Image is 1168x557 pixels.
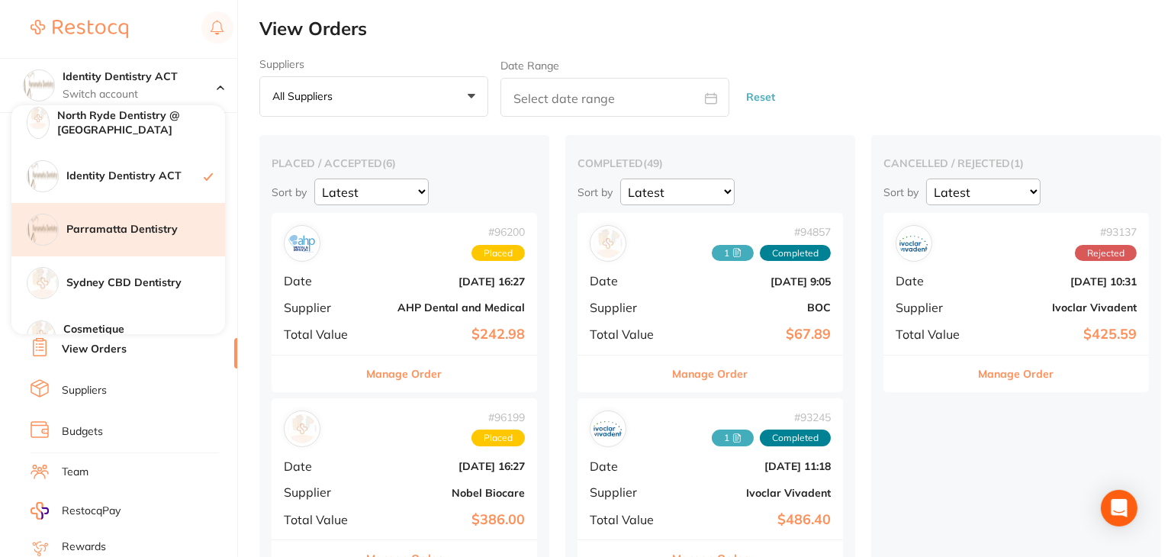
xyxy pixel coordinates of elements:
span: Supplier [284,485,360,499]
p: All suppliers [272,89,339,103]
h4: North Ryde Dentistry @ [GEOGRAPHIC_DATA] [57,108,225,138]
span: Total Value [896,327,972,341]
span: # 94857 [712,226,831,238]
label: Suppliers [259,58,488,70]
img: Parramatta Dentistry [27,214,58,245]
span: Placed [471,245,525,262]
span: Total Value [590,513,666,526]
h2: View Orders [259,18,1168,40]
img: Restocq Logo [31,20,128,38]
span: Date [284,274,360,288]
span: # 96199 [471,411,525,423]
span: RestocqPay [62,504,121,519]
span: Placed [471,430,525,446]
img: Nobel Biocare [288,414,317,443]
h2: cancelled / rejected ( 1 ) [883,156,1149,170]
a: Team [62,465,88,480]
img: Ivoclar Vivadent [594,414,623,443]
span: Date [896,274,972,288]
b: [DATE] 11:18 [678,460,831,472]
b: [DATE] 10:31 [984,275,1137,288]
span: Supplier [896,301,972,314]
a: RestocqPay [31,502,121,520]
img: RestocqPay [31,502,49,520]
img: Cosmetique Dental Mount Street [27,321,55,349]
b: AHP Dental and Medical [372,301,525,314]
a: Rewards [62,539,106,555]
a: Suppliers [62,383,107,398]
img: Sydney CBD Dentistry [27,268,58,298]
b: [DATE] 16:27 [372,460,525,472]
span: Supplier [590,301,666,314]
b: [DATE] 16:27 [372,275,525,288]
span: Completed [760,430,831,446]
b: $386.00 [372,512,525,528]
h4: Cosmetique [GEOGRAPHIC_DATA] [63,322,225,352]
p: Sort by [578,185,613,199]
h4: Parramatta Dentistry [66,222,225,237]
span: Total Value [284,327,360,341]
img: Identity Dentistry ACT [24,70,54,101]
span: Total Value [284,513,360,526]
h4: Identity Dentistry ACT [66,169,204,184]
b: BOC [678,301,831,314]
a: Restocq Logo [31,11,128,47]
span: Date [284,459,360,473]
button: Reset [742,77,780,118]
button: Manage Order [673,356,748,392]
b: $486.40 [678,512,831,528]
span: # 93245 [712,411,831,423]
span: Supplier [590,485,666,499]
b: Nobel Biocare [372,487,525,499]
input: Select date range [500,78,729,117]
p: Sort by [272,185,307,199]
p: Sort by [883,185,919,199]
button: All suppliers [259,76,488,118]
a: View Orders [62,342,127,357]
span: Rejected [1075,245,1137,262]
span: Total Value [590,327,666,341]
button: Manage Order [367,356,442,392]
div: Open Intercom Messenger [1101,490,1137,526]
h2: placed / accepted ( 6 ) [272,156,537,170]
img: Ivoclar Vivadent [899,229,928,258]
span: Date [590,459,666,473]
img: AHP Dental and Medical [288,229,317,258]
b: [DATE] 9:05 [678,275,831,288]
span: Date [590,274,666,288]
b: $242.98 [372,327,525,343]
b: $425.59 [984,327,1137,343]
img: Identity Dentistry ACT [27,161,58,192]
b: Ivoclar Vivadent [984,301,1137,314]
span: # 93137 [1075,226,1137,238]
div: AHP Dental and Medical#96200PlacedDate[DATE] 16:27SupplierAHP Dental and MedicalTotal Value$242.9... [272,213,537,392]
span: Received [712,430,754,446]
b: Ivoclar Vivadent [678,487,831,499]
h2: completed ( 49 ) [578,156,843,170]
span: Received [712,245,754,262]
span: Supplier [284,301,360,314]
span: Completed [760,245,831,262]
h4: Identity Dentistry ACT [63,69,217,85]
span: # 96200 [471,226,525,238]
h4: Sydney CBD Dentistry [66,275,225,291]
p: Switch account [63,87,217,102]
label: Date Range [500,60,559,72]
img: BOC [594,229,623,258]
img: North Ryde Dentistry @ Macquarie Park [27,108,49,129]
button: Manage Order [979,356,1054,392]
a: Budgets [62,424,103,439]
b: $67.89 [678,327,831,343]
